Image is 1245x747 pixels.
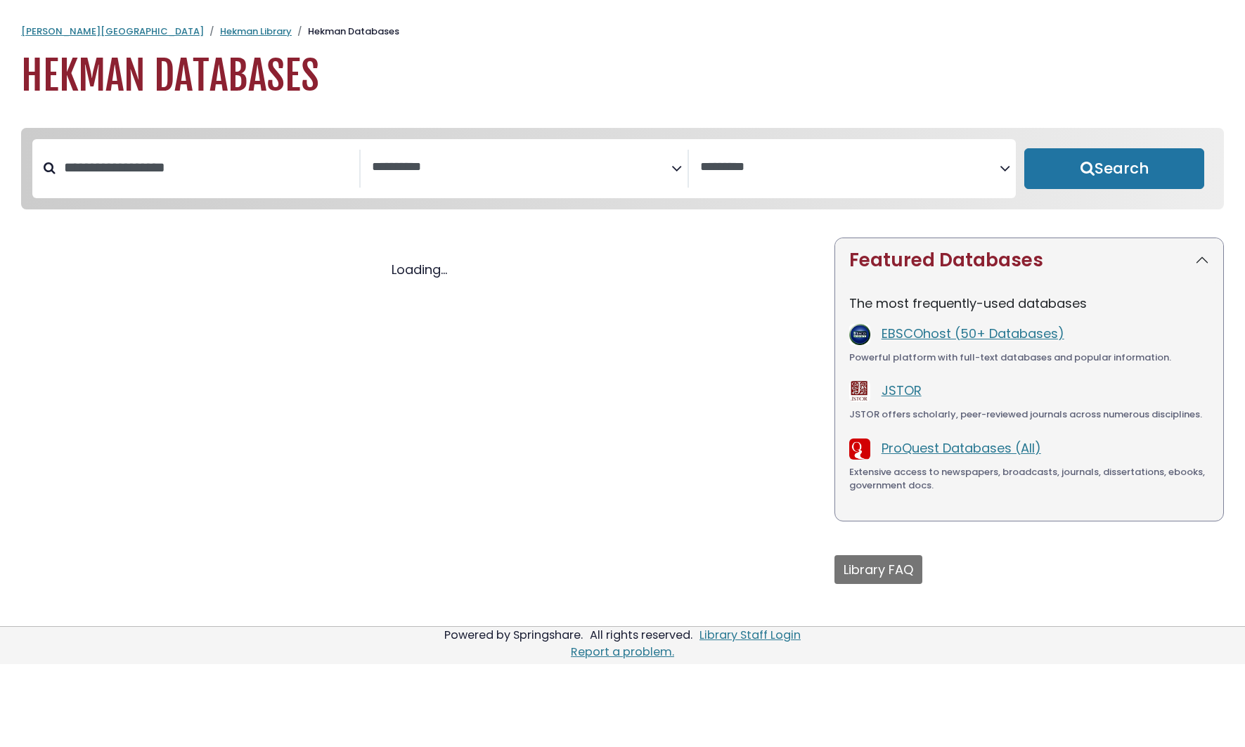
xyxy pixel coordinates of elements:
[882,382,922,399] a: JSTOR
[849,408,1209,422] div: JSTOR offers scholarly, peer-reviewed journals across numerous disciplines.
[849,465,1209,493] div: Extensive access to newspapers, broadcasts, journals, dissertations, ebooks, government docs.
[849,294,1209,313] p: The most frequently-used databases
[699,627,801,643] a: Library Staff Login
[849,351,1209,365] div: Powerful platform with full-text databases and popular information.
[21,260,818,279] div: Loading...
[834,555,922,584] button: Library FAQ
[835,238,1223,282] button: Featured Databases
[292,25,399,39] li: Hekman Databases
[700,160,1000,175] textarea: Search
[1024,148,1204,189] button: Submit for Search Results
[588,627,695,643] div: All rights reserved.
[220,25,292,38] a: Hekman Library
[882,439,1041,457] a: ProQuest Databases (All)
[571,644,674,660] a: Report a problem.
[21,128,1224,209] nav: Search filters
[882,325,1064,342] a: EBSCOhost (50+ Databases)
[21,53,1224,100] h1: Hekman Databases
[21,25,1224,39] nav: breadcrumb
[442,627,585,643] div: Powered by Springshare.
[372,160,671,175] textarea: Search
[21,25,204,38] a: [PERSON_NAME][GEOGRAPHIC_DATA]
[56,156,359,179] input: Search database by title or keyword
